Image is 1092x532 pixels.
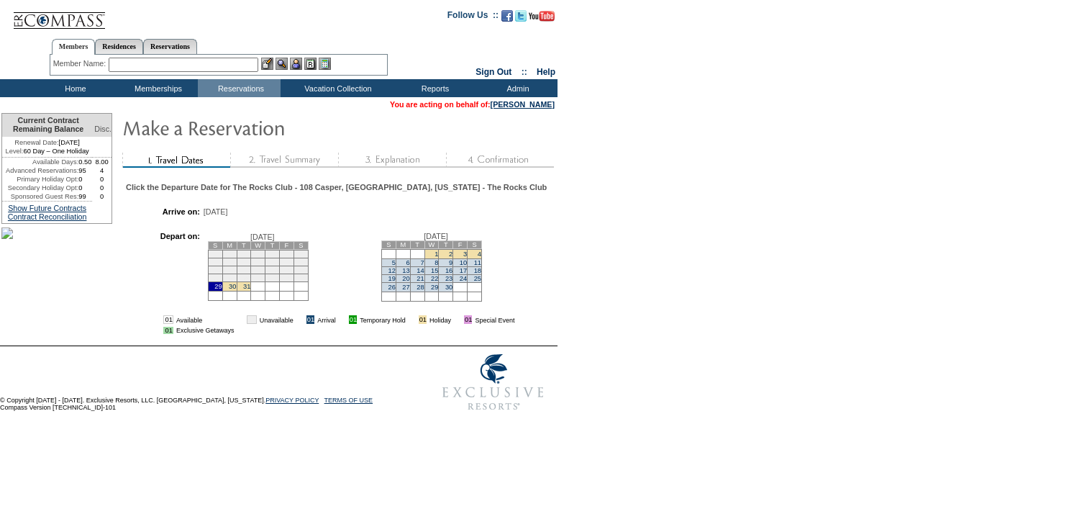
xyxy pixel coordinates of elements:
[237,266,251,274] td: 17
[449,259,452,266] a: 9
[491,100,555,109] a: [PERSON_NAME]
[2,147,92,158] td: 60 Day – One Holiday
[464,315,472,324] td: 01
[237,316,244,323] img: i.gif
[198,79,281,97] td: Reservations
[476,67,511,77] a: Sign Out
[431,284,438,291] a: 29
[222,266,237,274] td: 16
[474,259,481,266] a: 11
[449,251,452,258] a: 2
[290,58,302,70] img: Impersonate
[8,212,87,221] a: Contract Reconciliation
[475,79,558,97] td: Admin
[143,39,197,54] a: Reservations
[243,283,250,290] a: 31
[402,275,409,282] a: 20
[402,267,409,274] a: 13
[409,316,416,323] img: i.gif
[251,250,265,258] td: 4
[126,183,547,191] div: Click the Departure Date for The Rocks Club - 108 Casper, [GEOGRAPHIC_DATA], [US_STATE] - The Roc...
[2,166,78,175] td: Advanced Reservations:
[429,346,558,418] img: Exclusive Resorts
[388,275,396,282] a: 19
[419,315,427,324] td: 01
[95,39,143,54] a: Residences
[501,14,513,23] a: Become our fan on Facebook
[122,153,230,168] img: step1_state2.gif
[163,327,173,334] td: 01
[222,250,237,258] td: 2
[280,258,294,266] td: 13
[317,315,336,324] td: Arrival
[53,58,109,70] div: Member Name:
[420,259,424,266] a: 7
[251,274,265,281] td: 25
[52,39,96,55] a: Members
[537,67,555,77] a: Help
[431,267,438,274] a: 15
[2,158,78,166] td: Available Days:
[463,251,467,258] a: 3
[281,79,392,97] td: Vacation Collection
[294,266,308,274] td: 21
[360,315,406,324] td: Temporary Hold
[122,113,410,142] img: Make Reservation
[338,153,446,168] img: step3_state1.gif
[8,204,86,212] a: Show Future Contracts
[92,192,112,201] td: 0
[230,153,338,168] img: step2_state1.gif
[529,14,555,23] a: Subscribe to our YouTube Channel
[208,241,222,249] td: S
[32,79,115,97] td: Home
[6,147,24,155] span: Level:
[468,240,482,248] td: S
[280,250,294,258] td: 6
[434,259,438,266] a: 8
[431,275,438,282] a: 22
[133,207,200,216] td: Arrive on:
[208,274,222,281] td: 22
[324,397,373,404] a: TERMS OF USE
[417,284,424,291] a: 28
[78,158,92,166] td: 0.50
[304,58,317,70] img: Reservations
[78,184,92,192] td: 0
[439,240,453,248] td: T
[392,259,396,266] a: 5
[392,79,475,97] td: Reports
[14,138,58,147] span: Renewal Date:
[2,175,78,184] td: Primary Holiday Opt:
[280,241,294,249] td: F
[475,315,514,324] td: Special Event
[208,281,222,291] td: 29
[92,175,112,184] td: 0
[261,58,273,70] img: b_edit.gif
[237,274,251,281] td: 24
[78,175,92,184] td: 0
[460,275,467,282] a: 24
[208,266,222,274] td: 15
[529,11,555,22] img: Subscribe to our YouTube Channel
[388,284,396,291] a: 26
[478,251,481,258] a: 4
[176,315,235,324] td: Available
[94,125,112,133] span: Disc.
[474,275,481,282] a: 25
[454,316,461,323] img: i.gif
[339,316,346,323] img: i.gif
[280,274,294,281] td: 27
[294,274,308,281] td: 28
[294,241,308,249] td: S
[222,241,237,249] td: M
[429,315,451,324] td: Holiday
[319,58,331,70] img: b_calculator.gif
[515,14,527,23] a: Follow us on Twitter
[237,241,251,249] td: T
[460,267,467,274] a: 17
[445,284,452,291] a: 30
[229,283,236,290] a: 30
[208,250,222,258] td: 1
[434,251,438,258] a: 1
[222,274,237,281] td: 23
